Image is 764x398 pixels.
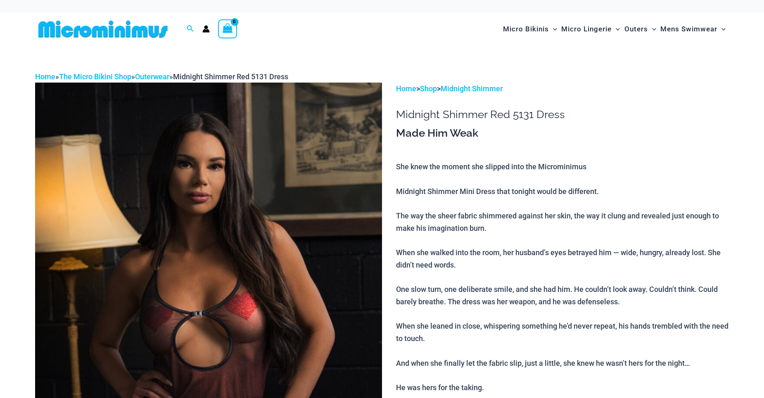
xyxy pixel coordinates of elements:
[624,19,648,40] span: Outers
[549,19,557,40] span: Menu Toggle
[648,19,656,40] span: Menu Toggle
[173,72,288,81] span: Midnight Shimmer Red 5131 Dress
[561,19,612,40] span: Micro Lingerie
[35,72,55,81] a: Home
[441,84,503,93] a: Midnight Shimmer
[420,84,437,93] a: Shop
[187,24,194,34] a: Search icon link
[559,17,622,42] a: Micro LingerieMenu ToggleMenu Toggle
[396,83,729,95] p: > >
[396,84,416,93] a: Home
[658,17,728,42] a: Mens SwimwearMenu ToggleMenu Toggle
[622,17,658,42] a: OutersMenu ToggleMenu Toggle
[135,72,169,81] a: Outerwear
[503,19,549,40] span: Micro Bikinis
[396,126,729,140] h3: Made Him Weak
[660,19,717,40] span: Mens Swimwear
[501,17,559,42] a: Micro BikinisMenu ToggleMenu Toggle
[202,25,210,33] a: Account icon link
[500,15,729,43] nav: Site Navigation
[717,19,726,40] span: Menu Toggle
[35,72,288,81] span: » » »
[59,72,131,81] a: The Micro Bikini Shop
[396,108,729,121] h1: Midnight Shimmer Red 5131 Dress
[35,20,171,38] img: MM SHOP LOGO FLAT
[218,19,237,38] a: View Shopping Cart, empty
[612,19,620,40] span: Menu Toggle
